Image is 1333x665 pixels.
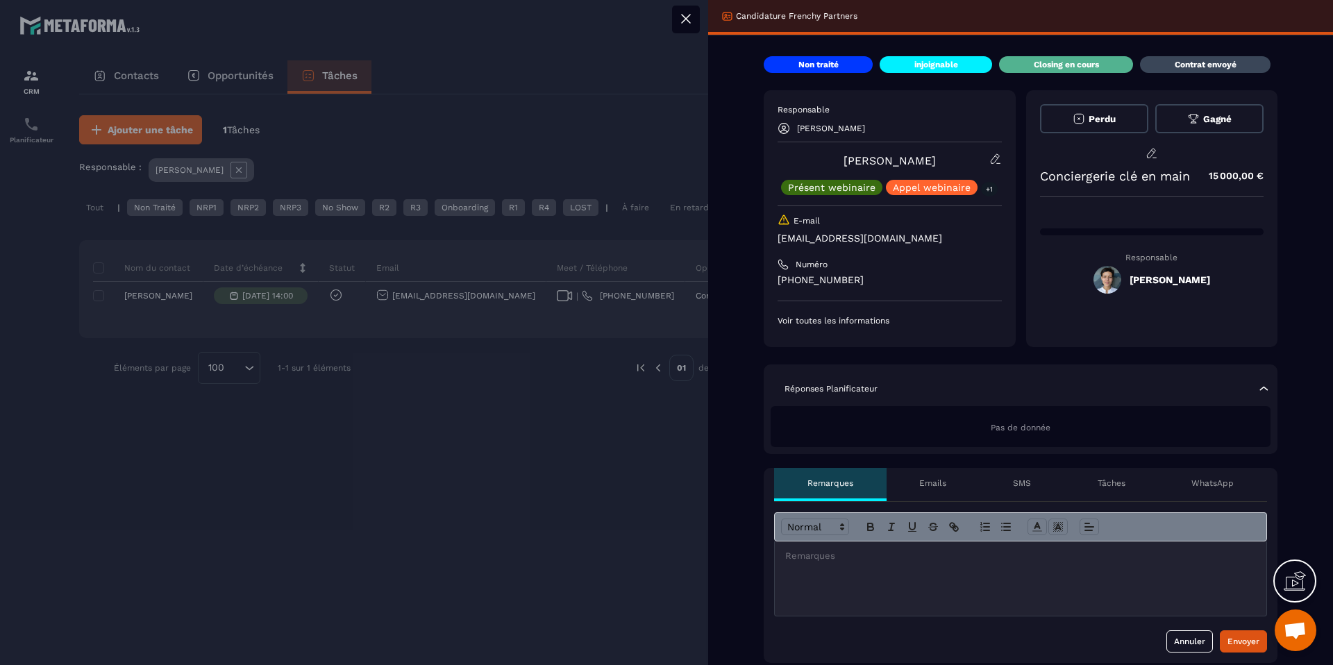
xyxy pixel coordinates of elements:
p: Responsable [1040,253,1264,262]
p: [EMAIL_ADDRESS][DOMAIN_NAME] [778,232,1002,245]
p: Remarques [807,478,853,489]
p: Tâches [1098,478,1125,489]
p: Emails [919,478,946,489]
p: WhatsApp [1191,478,1234,489]
div: Ouvrir le chat [1275,609,1316,651]
p: Non traité [798,59,839,70]
p: [PERSON_NAME] [797,124,865,133]
span: Pas de donnée [991,423,1050,432]
button: Gagné [1155,104,1264,133]
p: E-mail [794,215,820,226]
button: Envoyer [1220,630,1267,653]
a: [PERSON_NAME] [844,154,936,167]
p: Numéro [796,259,828,270]
p: Contrat envoyé [1175,59,1236,70]
p: Conciergerie clé en main [1040,169,1190,183]
p: Présent webinaire [788,183,875,192]
p: Appel webinaire [893,183,971,192]
button: Perdu [1040,104,1148,133]
span: Perdu [1089,114,1116,124]
p: Réponses Planificateur [785,383,878,394]
div: Envoyer [1227,634,1259,648]
p: 15 000,00 € [1195,162,1264,190]
p: Closing en cours [1034,59,1099,70]
button: Annuler [1166,630,1213,653]
p: injoignable [914,59,958,70]
h5: [PERSON_NAME] [1130,274,1210,285]
p: Responsable [778,104,1002,115]
p: Candidature Frenchy Partners [736,10,857,22]
span: Gagné [1203,114,1232,124]
p: Voir toutes les informations [778,315,1002,326]
p: [PHONE_NUMBER] [778,273,1002,287]
p: +1 [981,182,998,196]
p: SMS [1013,478,1031,489]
